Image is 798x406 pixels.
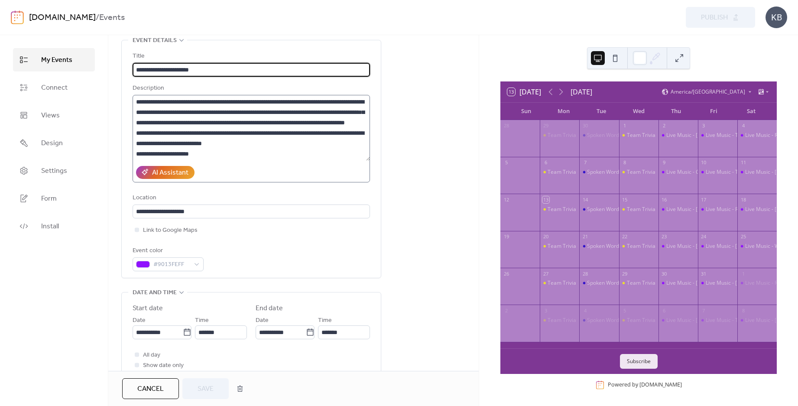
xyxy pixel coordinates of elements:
div: Team Trivia [548,169,576,176]
a: Cancel [122,378,179,399]
span: Cancel [137,384,164,394]
div: 30 [661,270,668,277]
div: Team Trivia [619,279,659,287]
div: Live Music - Joshua Onley [698,279,737,287]
span: Install [41,221,59,232]
div: Spoken Words Open Mic [587,132,646,139]
span: Show date only [143,361,184,371]
div: Spoken Words Open Mic [579,317,619,324]
div: 19 [503,234,509,240]
div: Live Music - Revele & Paul [698,206,737,213]
div: Live Music - Bill Snyder [737,317,777,324]
div: 20 [542,234,549,240]
div: 22 [622,234,628,240]
span: Settings [41,166,67,176]
span: Date [256,315,269,326]
div: Team Trivia [627,317,655,324]
div: 25 [740,234,746,240]
div: Fri [695,103,733,120]
a: Form [13,187,95,210]
div: Sun [507,103,545,120]
div: Live Music - Tasty House [659,243,698,250]
div: Tue [582,103,620,120]
div: Live Music - Joshua Onley [698,243,737,250]
span: Views [41,110,60,121]
div: Live Music - John Wise & Tribe [659,317,698,324]
div: 2 [503,307,509,314]
div: 2 [661,123,668,129]
div: Mon [545,103,583,120]
div: Live Music - [PERSON_NAME] [666,279,736,287]
div: 24 [701,234,707,240]
div: 29 [622,270,628,277]
div: Live Music - Levi Maez [659,279,698,287]
div: Team Trivia [619,243,659,250]
div: 28 [503,123,509,129]
div: Team Trivia [540,169,579,176]
span: Form [41,194,57,204]
a: Connect [13,76,95,99]
b: Events [99,10,125,26]
div: Team Trivia [627,169,655,176]
div: 28 [582,270,588,277]
div: 26 [503,270,509,277]
button: Subscribe [620,354,658,369]
div: Live Music - The Cleveland Experiment [698,132,737,139]
div: 13 [542,196,549,203]
div: Team Trivia [627,279,655,287]
div: Live Music - Rafiel & the Roomshakers [737,132,777,139]
div: KB [766,6,787,28]
div: Live Music - [PERSON_NAME] [706,243,776,250]
div: Team Trivia [548,132,576,139]
a: Settings [13,159,95,182]
div: End date [256,303,283,314]
div: Live Music - Katie Hale & the P47s [737,206,777,213]
div: Spoken Words Open Mic [587,317,646,324]
div: 14 [582,196,588,203]
div: Team Trivia [540,243,579,250]
div: 5 [503,159,509,166]
div: Live Music - The Cleveland Experiment [698,317,737,324]
div: Team Trivia [619,206,659,213]
div: 4 [740,123,746,129]
div: Start date [133,303,163,314]
div: Team Trivia [548,317,576,324]
span: #9013FEFF [153,260,190,270]
a: Design [13,131,95,155]
div: 8 [622,159,628,166]
span: America/[GEOGRAPHIC_DATA] [671,89,745,94]
img: logo [11,10,24,24]
b: / [96,10,99,26]
div: Spoken Words Open Mic [587,279,646,287]
div: Thu [657,103,695,120]
div: 16 [661,196,668,203]
div: 30 [582,123,588,129]
div: Team Trivia [540,317,579,324]
div: Team Trivia [548,279,576,287]
span: Event details [133,36,177,46]
div: Spoken Words Open Mic [587,169,646,176]
div: 8 [740,307,746,314]
span: Date and time [133,288,177,298]
div: Live Music - [PERSON_NAME] [666,206,736,213]
div: 27 [542,270,549,277]
div: 5 [622,307,628,314]
span: All day [143,350,160,361]
div: Live Music - Gentle Rain [666,169,723,176]
div: 3 [701,123,707,129]
span: Date [133,315,146,326]
div: 23 [661,234,668,240]
div: 29 [542,123,549,129]
div: AI Assistant [152,168,188,178]
div: 1 [622,123,628,129]
div: Spoken Words Open Mic [579,132,619,139]
div: 11 [740,159,746,166]
div: Live Music - John Wise & Tribe [659,132,698,139]
a: Views [13,104,95,127]
a: [DOMAIN_NAME] [639,381,682,389]
div: Powered by [608,381,682,389]
div: 3 [542,307,549,314]
div: Team Trivia [540,132,579,139]
div: [DATE] [571,87,592,97]
div: 12 [503,196,509,203]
